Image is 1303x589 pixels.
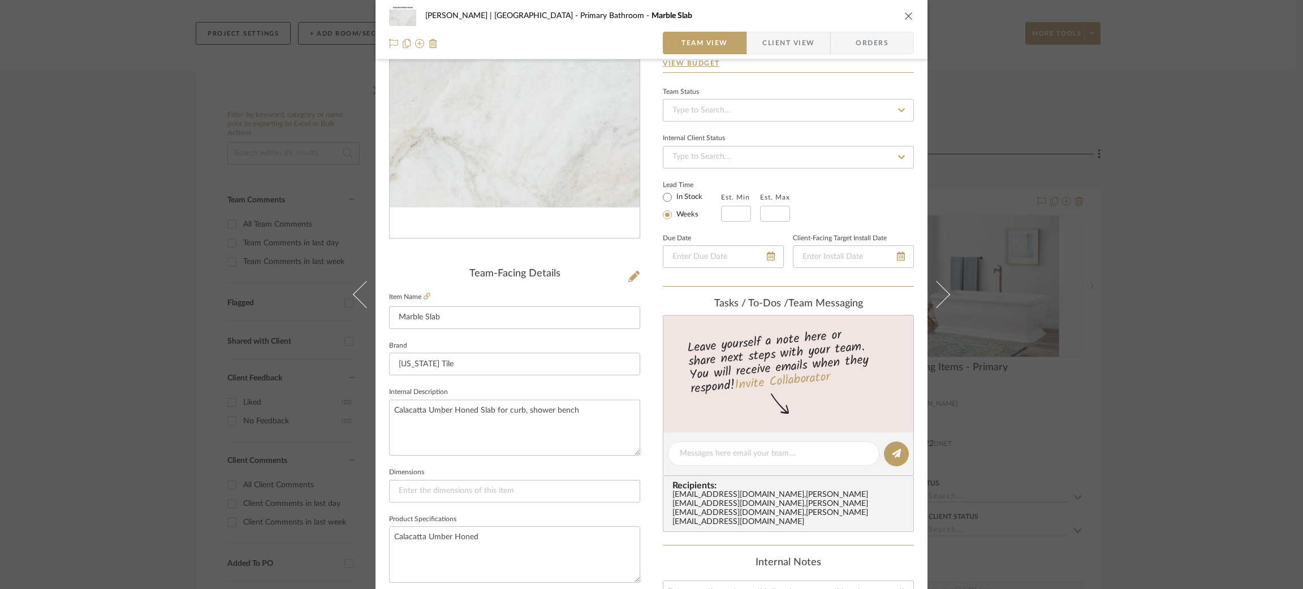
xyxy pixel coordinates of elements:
[389,470,424,475] label: Dimensions
[793,236,887,241] label: Client-Facing Target Install Date
[663,89,699,95] div: Team Status
[674,210,698,220] label: Weeks
[389,306,640,329] input: Enter Item Name
[390,24,640,207] div: 0
[674,192,702,202] label: In Stock
[389,292,430,302] label: Item Name
[762,32,814,54] span: Client View
[663,236,691,241] label: Due Date
[389,480,640,503] input: Enter the dimensions of this item
[663,180,721,190] label: Lead Time
[429,39,438,48] img: Remove from project
[663,136,725,141] div: Internal Client Status
[904,11,914,21] button: close
[389,343,407,349] label: Brand
[672,491,909,527] div: [EMAIL_ADDRESS][DOMAIN_NAME] , [PERSON_NAME][EMAIL_ADDRESS][DOMAIN_NAME] , [PERSON_NAME][EMAIL_AD...
[681,32,728,54] span: Team View
[663,190,721,222] mat-radio-group: Select item type
[793,245,914,268] input: Enter Install Date
[651,12,692,20] span: Marble Slab
[734,367,831,396] a: Invite Collaborator
[760,193,790,201] label: Est. Max
[663,298,914,310] div: team Messaging
[663,146,914,168] input: Type to Search…
[389,389,448,395] label: Internal Description
[721,193,750,201] label: Est. Min
[714,298,788,309] span: Tasks / To-Dos /
[389,517,456,522] label: Product Specifications
[843,32,901,54] span: Orders
[663,59,914,68] a: View Budget
[662,323,916,399] div: Leave yourself a note here or share next steps with your team. You will receive emails when they ...
[389,353,640,375] input: Enter Brand
[663,99,914,122] input: Type to Search…
[663,245,784,268] input: Enter Due Date
[425,12,580,20] span: [PERSON_NAME] | [GEOGRAPHIC_DATA]
[389,268,640,280] div: Team-Facing Details
[663,557,914,569] div: Internal Notes
[390,24,640,207] img: f11b2fc2-807b-4c1e-832c-195d3fee1097_436x436.jpg
[580,12,651,20] span: Primary Bathroom
[389,5,416,27] img: f11b2fc2-807b-4c1e-832c-195d3fee1097_48x40.jpg
[672,480,909,491] span: Recipients:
